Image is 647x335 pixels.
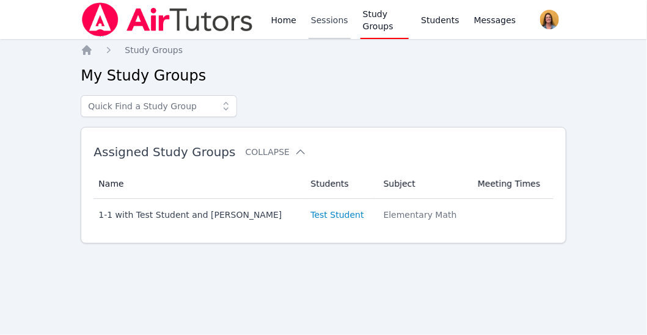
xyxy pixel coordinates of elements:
[376,169,470,199] th: Subject
[246,146,307,158] button: Collapse
[98,209,296,221] div: 1-1 with Test Student and [PERSON_NAME]
[81,95,237,117] input: Quick Find a Study Group
[384,209,463,221] div: Elementary Math
[125,45,183,55] span: Study Groups
[81,44,566,56] nav: Breadcrumb
[125,44,183,56] a: Study Groups
[311,209,364,221] a: Test Student
[470,169,554,199] th: Meeting Times
[93,169,303,199] th: Name
[474,14,516,26] span: Messages
[93,145,235,159] span: Assigned Study Groups
[81,2,254,37] img: Air Tutors
[81,66,566,85] h2: My Study Groups
[93,199,553,231] tr: 1-1 with Test Student and [PERSON_NAME]Test StudentElementary Math
[304,169,376,199] th: Students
